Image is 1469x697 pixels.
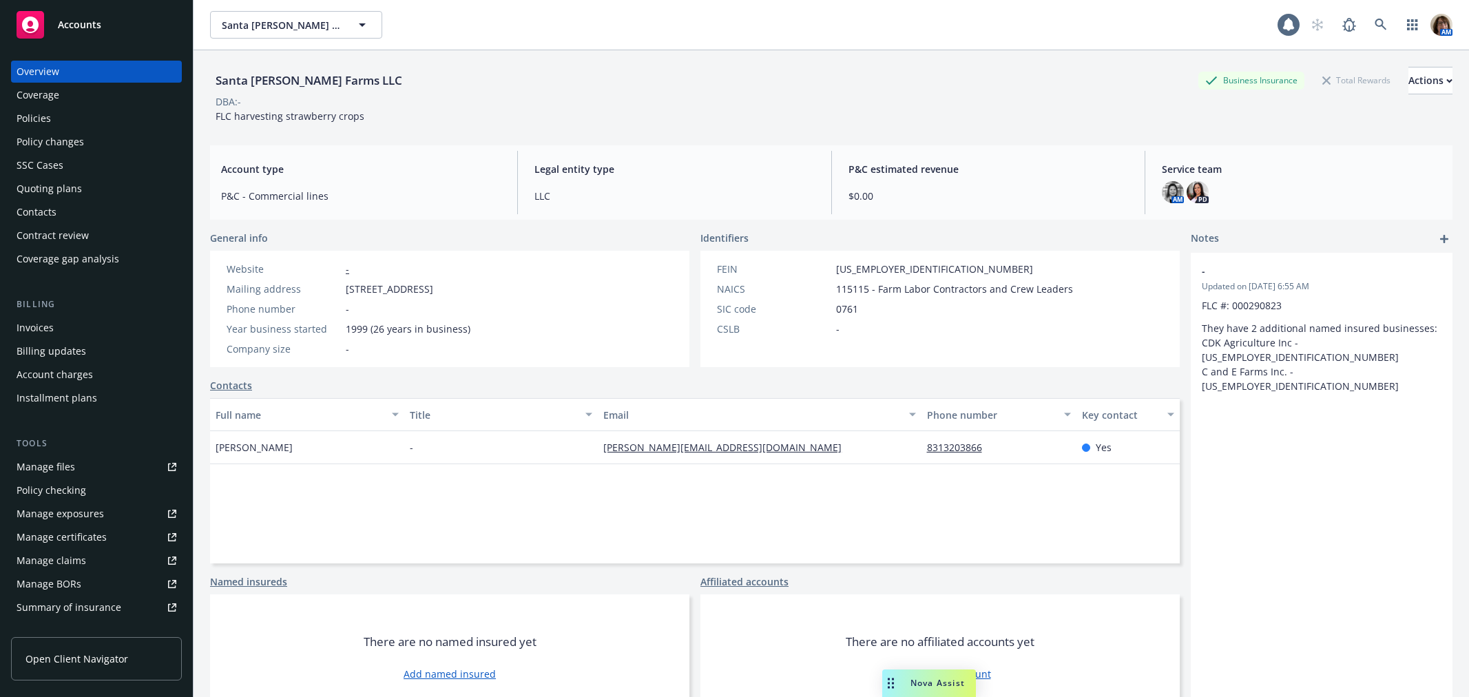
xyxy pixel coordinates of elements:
[17,596,121,618] div: Summary of insurance
[346,282,433,296] span: [STREET_ADDRESS]
[11,340,182,362] a: Billing updates
[11,573,182,595] a: Manage BORs
[1315,72,1397,89] div: Total Rewards
[1408,67,1452,94] button: Actions
[534,189,814,203] span: LLC
[11,298,182,311] div: Billing
[17,317,54,339] div: Invoices
[1408,67,1452,94] div: Actions
[11,225,182,247] a: Contract review
[404,667,496,681] a: Add named insured
[346,262,349,275] a: -
[11,503,182,525] a: Manage exposures
[17,107,51,129] div: Policies
[17,503,104,525] div: Manage exposures
[836,282,1073,296] span: 115115 - Farm Labor Contractors and Crew Leaders
[882,669,899,697] div: Drag to move
[17,364,93,386] div: Account charges
[1335,11,1363,39] a: Report a Bug
[17,340,86,362] div: Billing updates
[210,398,404,431] button: Full name
[882,669,976,697] button: Nova Assist
[1082,408,1159,422] div: Key contact
[11,178,182,200] a: Quoting plans
[17,526,107,548] div: Manage certificates
[11,248,182,270] a: Coverage gap analysis
[17,61,59,83] div: Overview
[11,456,182,478] a: Manage files
[17,387,97,409] div: Installment plans
[17,131,84,153] div: Policy changes
[25,652,128,666] span: Open Client Navigator
[534,162,814,176] span: Legal entity type
[221,162,501,176] span: Account type
[11,6,182,44] a: Accounts
[11,550,182,572] a: Manage claims
[210,231,268,245] span: General info
[11,526,182,548] a: Manage certificates
[921,398,1076,431] button: Phone number
[17,201,56,223] div: Contacts
[216,110,364,123] span: FLC harvesting strawberry crops
[1436,231,1452,247] a: add
[216,440,293,455] span: [PERSON_NAME]
[11,84,182,106] a: Coverage
[1202,264,1406,278] span: -
[1430,14,1452,36] img: photo
[1076,398,1180,431] button: Key contact
[836,262,1033,276] span: [US_EMPLOYER_IDENTIFICATION_NUMBER]
[346,322,470,336] span: 1999 (26 years in business)
[17,178,82,200] div: Quoting plans
[1162,162,1441,176] span: Service team
[717,262,831,276] div: FEIN
[17,479,86,501] div: Policy checking
[1202,280,1441,293] span: Updated on [DATE] 6:55 AM
[221,189,501,203] span: P&C - Commercial lines
[1187,181,1209,203] img: photo
[216,408,384,422] div: Full name
[717,322,831,336] div: CSLB
[603,408,900,422] div: Email
[1191,231,1219,247] span: Notes
[410,408,578,422] div: Title
[846,634,1034,650] span: There are no affiliated accounts yet
[700,231,749,245] span: Identifiers
[1367,11,1395,39] a: Search
[836,302,858,316] span: 0761
[17,154,63,176] div: SSC Cases
[227,322,340,336] div: Year business started
[227,282,340,296] div: Mailing address
[848,162,1128,176] span: P&C estimated revenue
[700,574,789,589] a: Affiliated accounts
[227,302,340,316] div: Phone number
[227,342,340,356] div: Company size
[890,667,991,681] a: Add affiliated account
[11,479,182,501] a: Policy checking
[1399,11,1426,39] a: Switch app
[17,573,81,595] div: Manage BORs
[927,408,1056,422] div: Phone number
[210,11,382,39] button: Santa [PERSON_NAME] Farms LLC
[11,387,182,409] a: Installment plans
[210,574,287,589] a: Named insureds
[717,302,831,316] div: SIC code
[1096,440,1112,455] span: Yes
[346,342,349,356] span: -
[227,262,340,276] div: Website
[346,302,349,316] span: -
[910,677,965,689] span: Nova Assist
[216,94,241,109] div: DBA: -
[210,72,408,90] div: Santa [PERSON_NAME] Farms LLC
[404,398,598,431] button: Title
[848,189,1128,203] span: $0.00
[11,364,182,386] a: Account charges
[11,201,182,223] a: Contacts
[11,131,182,153] a: Policy changes
[11,437,182,450] div: Tools
[598,398,921,431] button: Email
[11,596,182,618] a: Summary of insurance
[603,441,853,454] a: [PERSON_NAME][EMAIL_ADDRESS][DOMAIN_NAME]
[364,634,536,650] span: There are no named insured yet
[17,550,86,572] div: Manage claims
